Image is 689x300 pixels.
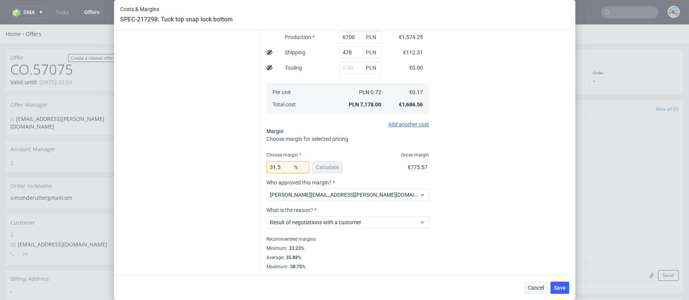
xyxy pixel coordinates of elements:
[339,46,381,59] input: 0.00
[131,157,237,174] td: Valid until
[270,191,420,199] span: [PERSON_NAME][EMAIL_ADDRESS][PERSON_NAME][DOMAIN_NAME]
[493,46,585,51] p: Payment
[256,52,374,60] p: -
[266,262,429,270] div: Maximum :
[256,46,374,51] p: Shipping & Billing Filled
[336,80,393,88] input: Re-send offer to customer
[39,54,72,61] time: [DATE] 23:59
[364,47,380,58] span: PLN
[470,76,499,93] a: Automatic (0)
[266,152,301,158] label: Choose margin
[493,52,585,60] p: Due
[10,216,107,223] span: [EMAIL_ADDRESS][DOMAIN_NAME]
[266,207,429,213] label: What is the reason?
[656,81,679,88] a: View all (0)
[6,153,121,170] div: Order nickname
[68,29,116,37] a: Create a related offer
[6,190,121,207] div: Customer
[349,101,381,108] span: PLN 7,178.00
[528,285,544,290] span: Cancel
[270,218,420,226] span: Result of negotiations with a customer
[292,162,308,173] span: %
[284,254,301,261] div: 35.88%
[593,52,679,60] p: -
[266,161,309,173] input: 0.00
[353,122,395,130] a: Copy link for customers
[130,52,248,66] p: Send
[131,194,237,214] td: Qualified By
[10,37,116,53] h1: CO.57075
[6,25,121,37] div: Offer
[126,117,399,134] div: Custom Offer Settings
[287,245,304,251] div: 33.23%
[10,263,116,271] span: -
[448,76,465,93] a: User (0)
[285,49,305,55] label: Shipping
[6,246,121,263] div: Billing Address
[415,246,424,255] img: mini_magick20230816-93-1wx600i.jpg
[255,122,296,130] a: View in [GEOGRAPHIC_DATA]
[266,253,429,262] div: Average :
[364,32,380,42] span: PLN
[339,31,381,43] input: 0.00
[126,76,399,93] div: Send to Customer
[382,52,485,60] p: -
[131,253,237,271] td: Hubspot Deal
[266,121,429,127] div: Add another cost
[304,122,346,130] a: Preview
[10,170,116,177] p: simonderuttergmailcom
[289,264,305,270] div: 38.75%
[131,233,237,253] td: Account Manager
[285,34,315,40] label: Production
[408,164,428,170] span: €775.57
[10,54,72,62] p: Valid until:
[10,91,110,106] div: [EMAIL_ADDRESS][PERSON_NAME][DOMAIN_NAME]
[399,101,423,108] span: €1,686.56
[658,246,679,256] button: Send
[131,214,237,233] td: Estimated By
[359,89,381,95] span: PLN 0.72
[542,76,554,93] a: All (0)
[331,98,395,107] td: YES, [DATE][DATE] 10:58
[131,98,331,107] td: Offer sent to Customer
[6,72,121,89] div: Offer Manager
[6,6,26,13] a: Home
[137,61,248,66] span: [DATE] 10:58
[266,235,429,244] div: Recommended margins
[120,15,233,24] header: SPEC-217298: Tuck top snap lock bottom
[593,46,679,51] p: Order
[126,25,683,42] div: Progress
[266,179,429,186] label: Who approved this margin?
[6,116,121,133] div: Account Manager
[364,62,380,73] span: PLN
[503,76,537,93] a: Attachments (0)
[401,152,429,158] span: Gross margin
[554,285,566,290] span: Save
[409,89,423,95] span: €0.17
[415,80,442,88] span: Comments
[131,271,237,290] td: Locale
[131,174,237,194] td: Order Manager
[550,282,569,294] button: Save
[339,62,381,74] input: 0.00
[409,65,423,71] span: €0.00
[273,101,296,108] span: Total cost
[131,139,237,157] td: Client email
[399,34,423,40] span: €1,574.25
[266,136,348,142] span: Choose margin for selected pricing
[285,65,302,71] label: Tooling
[266,244,429,253] div: Minimum :
[382,46,485,51] p: Offer accepted
[120,6,233,12] span: Costs & Margins
[26,6,41,13] a: Offers
[273,89,291,95] span: Per unit
[403,49,423,55] span: €112.31
[130,46,248,51] p: Offer sent to customer
[266,128,284,134] span: Margin
[524,282,547,294] button: Cancel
